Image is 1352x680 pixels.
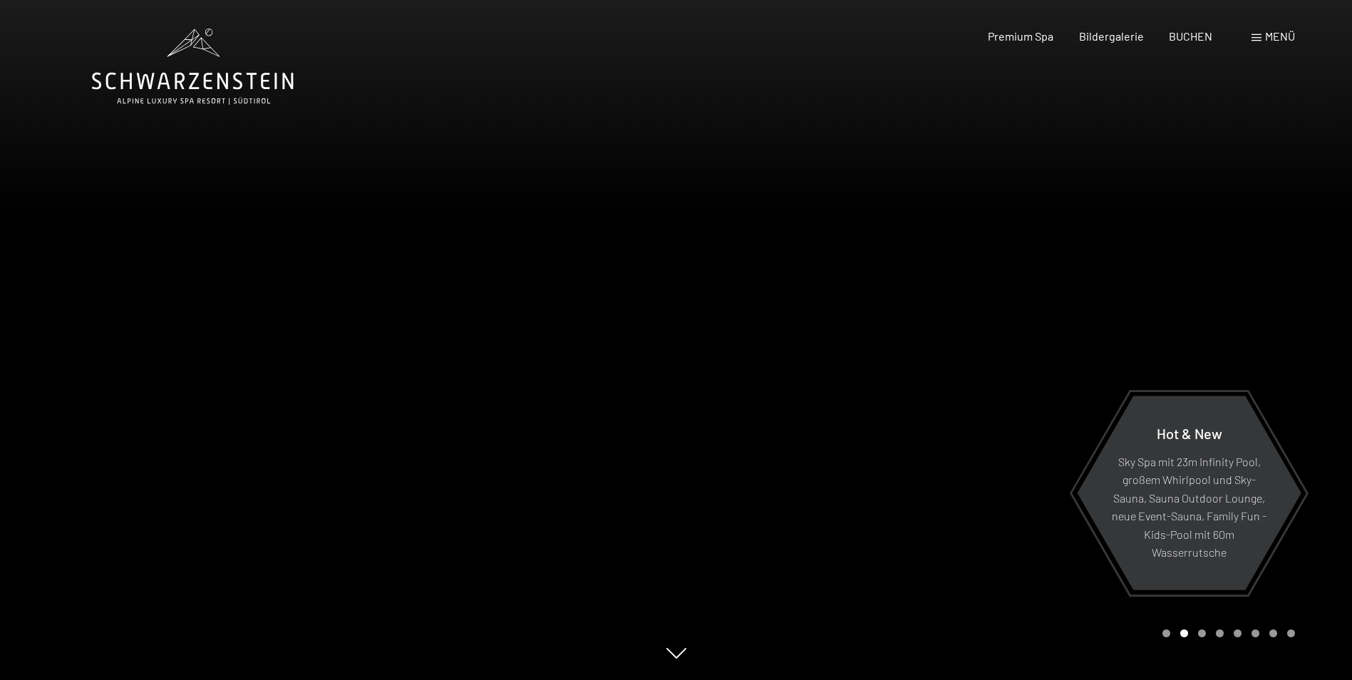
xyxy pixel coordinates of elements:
div: Carousel Pagination [1157,629,1295,637]
div: Carousel Page 1 [1162,629,1170,637]
a: Hot & New Sky Spa mit 23m Infinity Pool, großem Whirlpool und Sky-Sauna, Sauna Outdoor Lounge, ne... [1076,395,1302,591]
span: Hot & New [1157,424,1222,441]
div: Carousel Page 8 [1287,629,1295,637]
a: BUCHEN [1169,29,1212,43]
div: Carousel Page 7 [1269,629,1277,637]
div: Carousel Page 4 [1216,629,1224,637]
p: Sky Spa mit 23m Infinity Pool, großem Whirlpool und Sky-Sauna, Sauna Outdoor Lounge, neue Event-S... [1112,452,1266,562]
a: Premium Spa [988,29,1053,43]
div: Carousel Page 2 (Current Slide) [1180,629,1188,637]
div: Carousel Page 6 [1252,629,1259,637]
div: Carousel Page 3 [1198,629,1206,637]
span: Menü [1265,29,1295,43]
a: Bildergalerie [1079,29,1144,43]
div: Carousel Page 5 [1234,629,1242,637]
